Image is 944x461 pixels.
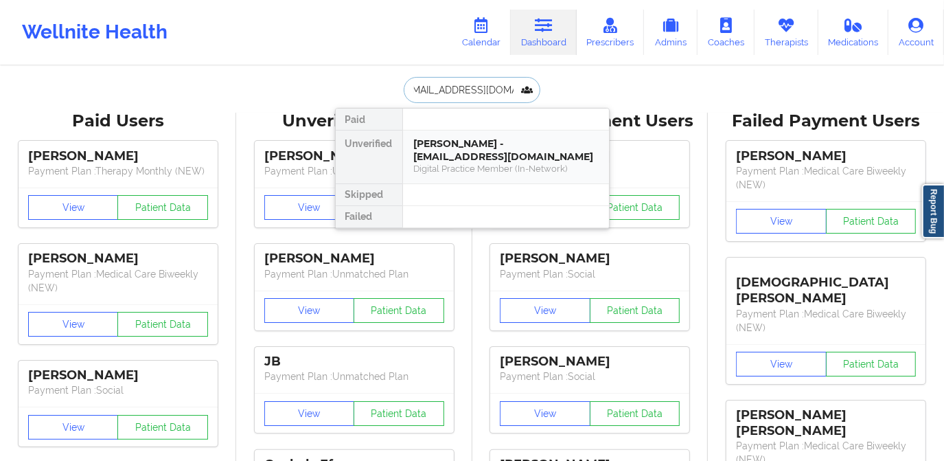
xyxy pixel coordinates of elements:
div: [PERSON_NAME] [28,251,208,267]
button: Patient Data [117,312,208,337]
p: Payment Plan : Unmatched Plan [264,267,444,281]
button: Patient Data [590,401,680,426]
div: Paid [336,109,402,131]
button: Patient Data [590,195,680,220]
div: [PERSON_NAME] [28,148,208,164]
button: Patient Data [117,195,208,220]
div: [PERSON_NAME] [PERSON_NAME] [736,407,916,439]
div: [PERSON_NAME] [264,148,444,164]
button: Patient Data [117,415,208,440]
a: Account [888,10,944,55]
div: Failed [336,206,402,228]
p: Payment Plan : Unmatched Plan [264,164,444,178]
div: Failed Payment Users [717,111,934,132]
button: View [28,415,119,440]
button: View [500,298,590,323]
div: [PERSON_NAME] [28,368,208,383]
button: View [264,195,355,220]
button: View [736,209,827,234]
p: Payment Plan : Unmatched Plan [264,370,444,383]
button: View [28,312,119,337]
div: [PERSON_NAME] [500,354,680,370]
div: [PERSON_NAME] [264,251,444,267]
div: JB [264,354,444,370]
button: View [500,401,590,426]
p: Payment Plan : Medical Care Biweekly (NEW) [28,267,208,295]
div: [PERSON_NAME] [500,251,680,267]
a: Calendar [452,10,511,55]
div: Digital Practice Member (In-Network) [414,163,598,175]
button: Patient Data [354,401,444,426]
button: View [264,401,355,426]
div: Skipped [336,184,402,206]
button: Patient Data [354,298,444,323]
a: Prescribers [577,10,645,55]
a: Medications [818,10,889,55]
button: Patient Data [826,352,917,376]
div: [PERSON_NAME] [736,148,916,164]
p: Payment Plan : Social [28,383,208,397]
p: Payment Plan : Medical Care Biweekly (NEW) [736,307,916,335]
button: View [28,195,119,220]
p: Payment Plan : Social [500,370,680,383]
button: View [264,298,355,323]
a: Report Bug [922,184,944,238]
button: Patient Data [826,209,917,234]
div: Paid Users [10,111,227,132]
p: Payment Plan : Medical Care Biweekly (NEW) [736,164,916,192]
p: Payment Plan : Therapy Monthly (NEW) [28,164,208,178]
div: [DEMOGRAPHIC_DATA][PERSON_NAME] [736,265,916,306]
div: Unverified [336,131,402,184]
div: [PERSON_NAME] - [EMAIL_ADDRESS][DOMAIN_NAME] [414,137,598,163]
div: Unverified Users [246,111,463,132]
a: Dashboard [511,10,577,55]
button: Patient Data [590,298,680,323]
p: Payment Plan : Social [500,267,680,281]
button: View [736,352,827,376]
a: Admins [644,10,698,55]
a: Therapists [755,10,818,55]
a: Coaches [698,10,755,55]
